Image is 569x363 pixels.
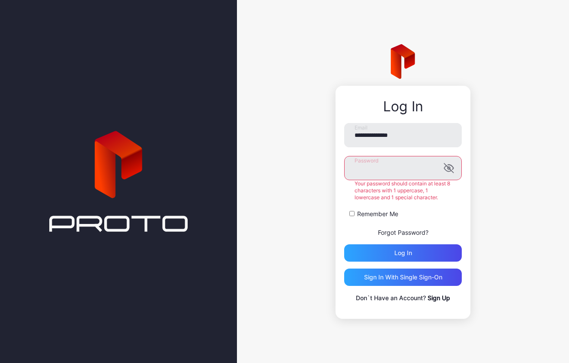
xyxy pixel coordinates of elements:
input: Password [344,156,462,180]
input: Email [344,123,462,147]
div: Log In [344,99,462,114]
div: Log in [394,250,412,256]
label: Remember Me [357,210,398,218]
p: Don`t Have an Account? [344,293,462,303]
button: Password [444,163,454,173]
button: Sign in With Single Sign-On [344,269,462,286]
a: Forgot Password? [378,229,428,236]
div: Your password should contain at least 8 characters with 1 uppercase, 1 lowercase and 1 special ch... [344,180,462,201]
div: Sign in With Single Sign-On [364,274,442,281]
button: Log in [344,244,462,262]
a: Sign Up [428,294,450,301]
